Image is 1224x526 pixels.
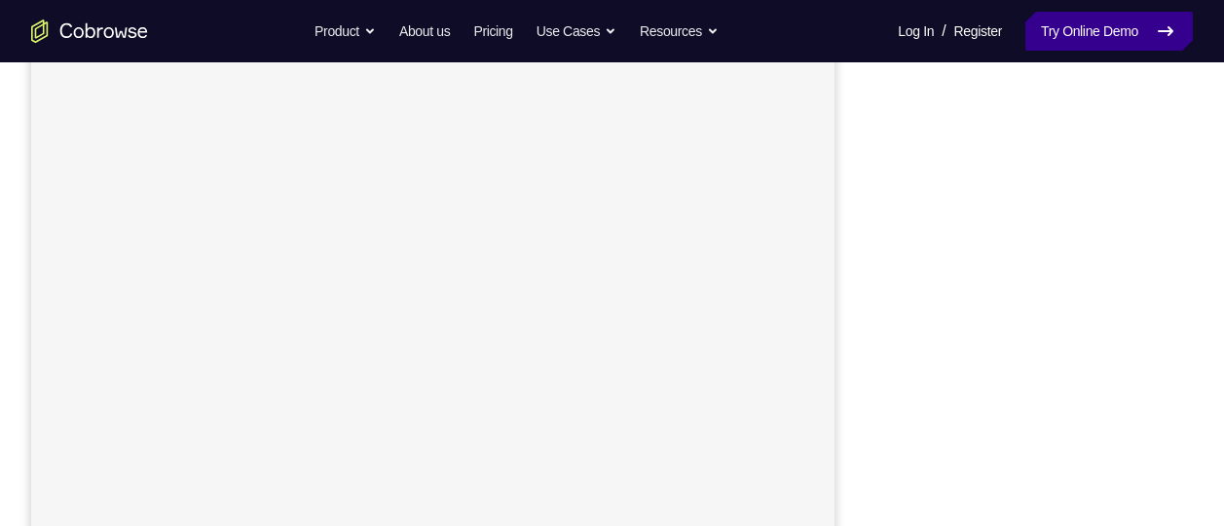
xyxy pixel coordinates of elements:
[399,12,450,51] a: About us
[1025,12,1193,51] a: Try Online Demo
[473,12,512,51] a: Pricing
[942,19,946,43] span: /
[640,12,719,51] button: Resources
[31,19,148,43] a: Go to the home page
[315,12,376,51] button: Product
[537,12,616,51] button: Use Cases
[898,12,934,51] a: Log In
[954,12,1002,51] a: Register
